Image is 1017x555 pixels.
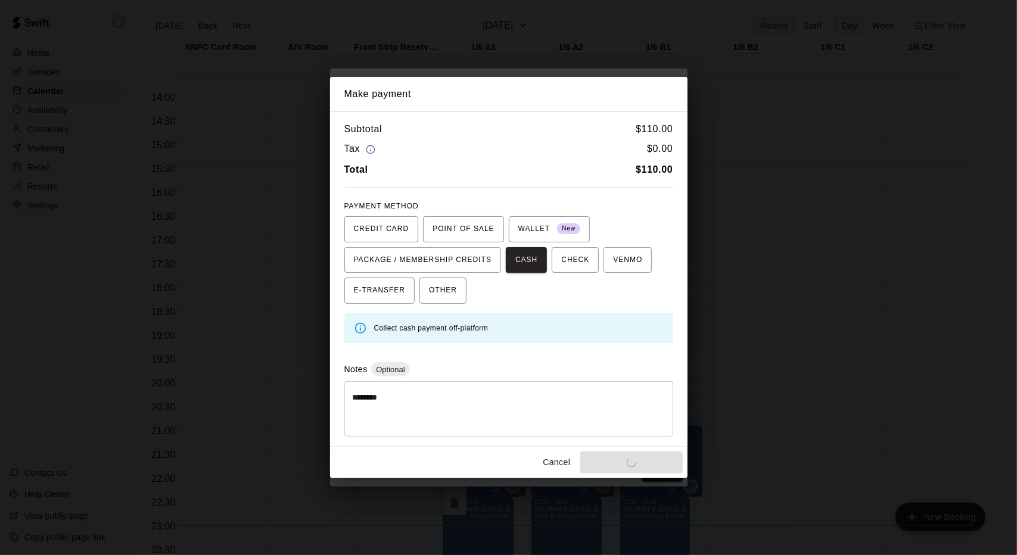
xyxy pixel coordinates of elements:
button: CREDIT CARD [344,216,419,242]
span: New [557,221,580,237]
span: CASH [515,251,537,270]
button: CHECK [552,247,599,273]
button: CASH [506,247,547,273]
span: WALLET [518,220,581,239]
span: E-TRANSFER [354,281,406,300]
span: POINT OF SALE [433,220,494,239]
h6: Tax [344,141,379,157]
h6: $ 110.00 [636,121,673,137]
b: Total [344,164,368,174]
span: PACKAGE / MEMBERSHIP CREDITS [354,251,492,270]
span: CREDIT CARD [354,220,409,239]
span: VENMO [613,251,642,270]
button: E-TRANSFER [344,277,415,304]
button: POINT OF SALE [423,216,503,242]
button: OTHER [419,277,466,304]
span: Optional [371,365,409,374]
button: WALLET New [509,216,590,242]
label: Notes [344,364,368,374]
h2: Make payment [330,77,688,111]
span: PAYMENT METHOD [344,202,419,210]
span: CHECK [561,251,589,270]
button: PACKAGE / MEMBERSHIP CREDITS [344,247,502,273]
button: VENMO [604,247,652,273]
h6: $ 0.00 [647,141,673,157]
button: Cancel [537,451,576,473]
h6: Subtotal [344,121,382,137]
span: Collect cash payment off-platform [374,324,489,332]
span: OTHER [429,281,457,300]
b: $ 110.00 [636,164,673,174]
